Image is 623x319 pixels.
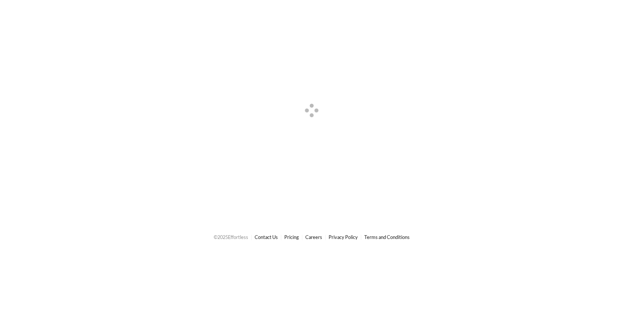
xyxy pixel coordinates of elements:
[329,234,358,240] a: Privacy Policy
[305,234,322,240] a: Careers
[214,234,248,240] span: © 2025 Effortless
[255,234,278,240] a: Contact Us
[284,234,299,240] a: Pricing
[364,234,410,240] a: Terms and Conditions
